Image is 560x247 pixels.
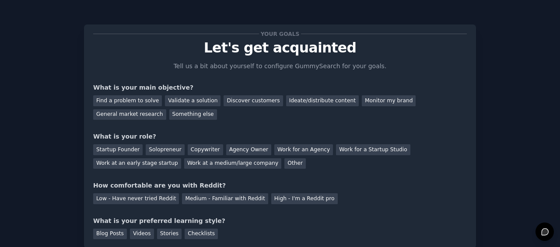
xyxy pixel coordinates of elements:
[182,193,268,204] div: Medium - Familiar with Reddit
[271,193,338,204] div: High - I'm a Reddit pro
[93,229,127,240] div: Blog Posts
[336,144,410,155] div: Work for a Startup Studio
[93,181,467,190] div: How comfortable are you with Reddit?
[93,144,143,155] div: Startup Founder
[157,229,182,240] div: Stories
[130,229,154,240] div: Videos
[93,40,467,56] p: Let's get acquainted
[93,216,467,226] div: What is your preferred learning style?
[93,132,467,141] div: What is your role?
[185,229,218,240] div: Checklists
[93,193,179,204] div: Low - Have never tried Reddit
[284,158,306,169] div: Other
[165,95,220,106] div: Validate a solution
[93,83,467,92] div: What is your main objective?
[362,95,416,106] div: Monitor my brand
[274,144,333,155] div: Work for an Agency
[169,109,217,120] div: Something else
[259,29,301,38] span: Your goals
[170,62,390,71] p: Tell us a bit about yourself to configure GummySearch for your goals.
[226,144,271,155] div: Agency Owner
[93,109,166,120] div: General market research
[188,144,223,155] div: Copywriter
[93,95,162,106] div: Find a problem to solve
[93,158,181,169] div: Work at an early stage startup
[184,158,281,169] div: Work at a medium/large company
[146,144,184,155] div: Solopreneur
[224,95,283,106] div: Discover customers
[286,95,359,106] div: Ideate/distribute content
